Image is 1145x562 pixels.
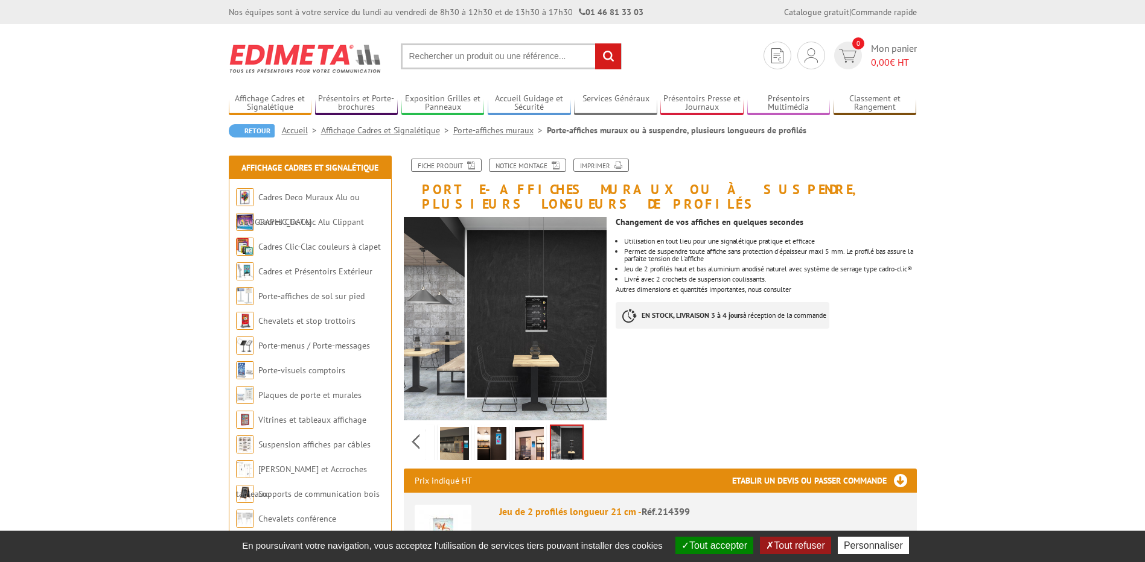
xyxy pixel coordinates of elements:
a: Porte-affiches de sol sur pied [258,291,365,302]
a: Exposition Grilles et Panneaux [401,93,485,113]
a: Présentoirs et Porte-brochures [315,93,398,113]
img: Porte-affiches de sol sur pied [236,287,254,305]
li: Jeu de 2 profilés haut et bas aluminium anodisé naturel avec système de serrage type cadro-clic® [624,265,916,273]
p: Prix indiqué HT [415,469,472,493]
strong: EN STOCK, LIVRAISON 3 à 4 jours [642,311,743,320]
a: Chevalets et stop trottoirs [258,315,356,326]
input: rechercher [595,43,621,69]
span: 0 [852,37,864,49]
a: Affichage Cadres et Signalétique [321,125,453,136]
img: Chevalets et stop trottoirs [236,312,254,330]
a: Accueil [282,125,321,136]
a: Accueil Guidage et Sécurité [488,93,571,113]
a: Cadres Clic-Clac couleurs à clapet [258,241,381,252]
a: Vitrines et tableaux affichage [258,414,366,425]
img: Cimaises et Accroches tableaux [236,460,254,478]
a: Porte-menus / Porte-messages [258,340,370,351]
a: Affichage Cadres et Signalétique [229,93,312,113]
img: porte_affiches_muraux_suspendre_214399_1.jpg [477,427,506,464]
a: Plaques de porte et murales [258,390,362,400]
a: Retour [229,124,275,137]
a: Services Généraux [574,93,657,113]
a: Suspension affiches par câbles [258,439,371,450]
img: porte_affiches_muraux_suspendre_214399_3.jpg [404,217,607,420]
a: Commande rapide [851,7,917,17]
span: Réf.214399 [642,505,690,517]
a: Chevalets conférence [258,513,336,524]
a: Porte-visuels comptoirs [258,365,345,376]
a: Imprimer [573,159,629,172]
a: Présentoirs Multimédia [747,93,831,113]
img: Cadres Deco Muraux Alu ou Bois [236,188,254,206]
div: Autres dimensions et quantités importantes, nous consulter [616,211,925,341]
strong: 01 46 81 33 03 [579,7,643,17]
a: devis rapide 0 Mon panier 0,00€ HT [831,42,917,69]
button: Personnaliser (fenêtre modale) [838,537,909,554]
img: porte_affiches_muraux_suspendre_214399_3.jpg [551,426,582,463]
a: Porte-affiches muraux [453,125,547,136]
strong: Changement de vos affiches en quelques secondes [616,216,803,227]
img: devis rapide [771,48,783,63]
img: Edimeta [229,36,383,81]
h1: Porte-affiches muraux ou à suspendre, plusieurs longueurs de profilés [395,159,926,211]
a: Supports de communication bois [258,488,380,499]
li: Utilisation en tout lieu pour une signalétique pratique et efficace [624,238,916,245]
li: Permet de suspendre toute affiche sans protection d'épaisseur maxi 5 mm. Le profilé bas assure la... [624,248,916,262]
h3: Etablir un devis ou passer commande [732,469,917,493]
button: Tout accepter [675,537,753,554]
a: Affichage Cadres et Signalétique [241,162,378,173]
img: Cadres et Présentoirs Extérieur [236,262,254,280]
img: Plaques de porte et murales [236,386,254,404]
p: Livré avec 2 crochets de suspension coulissants. [624,276,916,283]
img: porte_affiches_muraux_suspendre_214399.jpg [440,427,469,464]
span: 0,00 [871,56,890,68]
button: Tout refuser [760,537,831,554]
img: Jeu de 2 profilés longueur 21 cm [415,505,471,561]
div: Nos équipes sont à votre service du lundi au vendredi de 8h30 à 12h30 et de 13h30 à 17h30 [229,6,643,18]
img: Suspension affiches par câbles [236,435,254,453]
a: Notice Montage [489,159,566,172]
img: Chevalets conférence [236,510,254,528]
img: Porte-menus / Porte-messages [236,336,254,355]
p: à réception de la commande [616,302,829,329]
img: Cadres Clic-Clac couleurs à clapet [236,238,254,256]
div: | [784,6,917,18]
img: Vitrines et tableaux affichage [236,411,254,429]
img: porte_affiches_muraux_suspendre_214399_2.jpg [515,427,544,464]
span: Previous [410,432,421,452]
span: € HT [871,55,917,69]
span: Mon panier [871,42,917,69]
a: Classement et Rangement [834,93,917,113]
a: Fiche produit [411,159,482,172]
div: Jeu de 2 profilés longueur 21 cm - [499,505,906,519]
a: Cadres Deco Muraux Alu ou [GEOGRAPHIC_DATA] [236,192,360,227]
input: Rechercher un produit ou une référence... [401,43,622,69]
a: Catalogue gratuit [784,7,849,17]
img: devis rapide [839,49,856,63]
a: Cadres Clic-Clac Alu Clippant [258,216,364,227]
li: Porte-affiches muraux ou à suspendre, plusieurs longueurs de profilés [547,124,806,136]
p: Longueur 21 cm [499,522,906,538]
a: [PERSON_NAME] et Accroches tableaux [236,464,367,499]
a: Cadres et Présentoirs Extérieur [258,266,372,277]
img: Porte-visuels comptoirs [236,361,254,379]
a: Présentoirs Presse et Journaux [660,93,744,113]
span: En poursuivant votre navigation, vous acceptez l'utilisation de services tiers pouvant installer ... [236,540,669,551]
img: devis rapide [805,48,818,63]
